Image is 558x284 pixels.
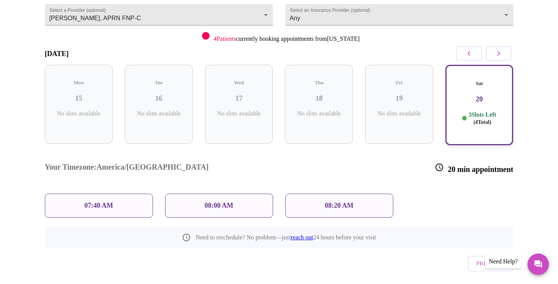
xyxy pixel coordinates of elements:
span: ( 4 Total) [474,119,491,125]
h3: [DATE] [45,50,69,58]
h3: 19 [371,94,427,103]
h5: Mon [51,80,107,86]
p: 07:40 AM [84,202,113,210]
p: No slots available [131,110,187,117]
p: 08:00 AM [205,202,234,210]
h5: Fri [371,80,427,86]
a: reach out [291,234,313,241]
h5: Wed [211,80,267,86]
h5: Thu [291,80,347,86]
span: 4 Patients [213,35,236,42]
p: Need to reschedule? No problem—just 24 hours before your visit [196,234,376,241]
div: Need Help? [485,254,521,269]
h3: 16 [131,94,187,103]
button: Previous [468,256,513,271]
h3: 17 [211,94,267,103]
h3: Your Timezone: America/[GEOGRAPHIC_DATA] [45,163,209,174]
p: 08:20 AM [325,202,354,210]
h3: 18 [291,94,347,103]
h3: 20 min appointment [435,163,513,174]
div: [PERSON_NAME], APRN FNP-C [45,4,273,26]
p: No slots available [371,110,427,117]
h3: 20 [452,95,507,103]
div: Any [285,4,513,26]
button: Messages [528,254,549,275]
p: No slots available [211,110,267,117]
p: No slots available [51,110,107,117]
h5: Tue [131,80,187,86]
p: 3 Slots Left [468,111,496,126]
span: Previous [476,258,505,268]
p: currently booking appointments from [US_STATE] [213,35,359,42]
h5: Sat [452,80,507,87]
p: No slots available [291,110,347,117]
h3: 15 [51,94,107,103]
